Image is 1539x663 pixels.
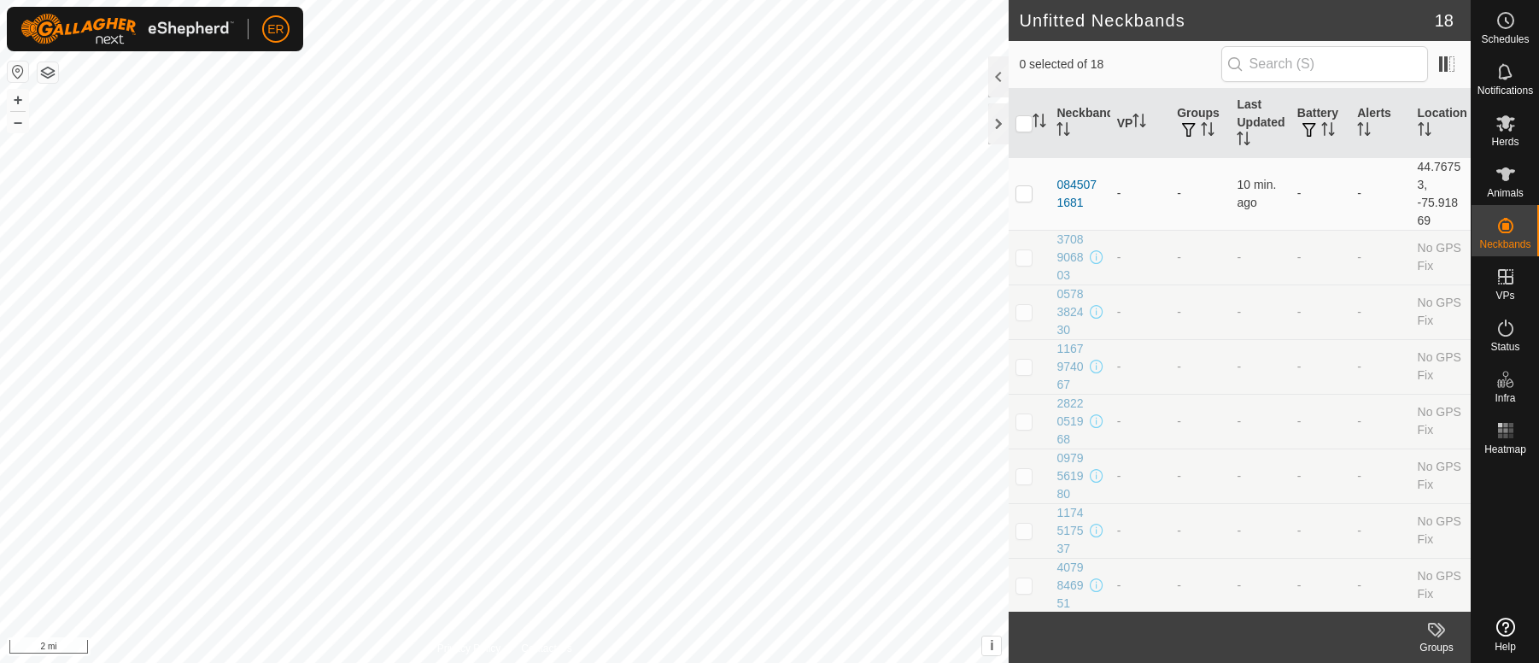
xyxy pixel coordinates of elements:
[1350,285,1410,339] td: -
[1290,230,1350,285] td: -
[1350,449,1410,503] td: -
[1019,10,1434,31] h2: Unfitted Neckbands
[1170,394,1230,449] td: -
[1237,305,1241,319] span: -
[1170,89,1230,158] th: Groups
[1170,285,1230,339] td: -
[1056,504,1085,558] div: 1174517537
[1435,8,1454,33] span: 18
[1472,611,1539,659] a: Help
[1110,89,1170,158] th: VP
[1033,116,1046,130] p-sorticon: Activate to sort
[1478,85,1533,96] span: Notifications
[1237,414,1241,428] span: -
[8,90,28,110] button: +
[1321,125,1335,138] p-sorticon: Activate to sort
[1056,559,1085,613] div: 4079846951
[1056,231,1085,285] div: 3708906803
[1290,89,1350,158] th: Battery
[1117,186,1121,200] app-display-virtual-paddock-transition: -
[20,14,234,44] img: Gallagher Logo
[1350,89,1410,158] th: Alerts
[1170,503,1230,558] td: -
[521,641,571,656] a: Contact Us
[982,637,1001,655] button: i
[1411,449,1471,503] td: No GPS Fix
[1479,239,1530,249] span: Neckbands
[1411,230,1471,285] td: No GPS Fix
[1350,394,1410,449] td: -
[437,641,501,656] a: Privacy Policy
[1495,393,1515,403] span: Infra
[1491,137,1519,147] span: Herds
[1117,414,1121,428] app-display-virtual-paddock-transition: -
[1418,125,1431,138] p-sorticon: Activate to sort
[1487,188,1524,198] span: Animals
[1237,134,1250,148] p-sorticon: Activate to sort
[1056,449,1085,503] div: 0979561980
[1230,89,1290,158] th: Last Updated
[1350,339,1410,394] td: -
[1056,285,1085,339] div: 0578382430
[1411,339,1471,394] td: No GPS Fix
[1237,250,1241,264] span: -
[1350,558,1410,613] td: -
[1411,89,1471,158] th: Location
[1290,449,1350,503] td: -
[990,638,993,653] span: i
[1490,342,1519,352] span: Status
[1350,230,1410,285] td: -
[1117,469,1121,483] app-display-virtual-paddock-transition: -
[1237,360,1241,373] span: -
[1237,578,1241,592] span: -
[267,21,284,38] span: ER
[1117,578,1121,592] app-display-virtual-paddock-transition: -
[1484,444,1526,455] span: Heatmap
[1411,503,1471,558] td: No GPS Fix
[1411,558,1471,613] td: No GPS Fix
[1132,116,1146,130] p-sorticon: Activate to sort
[1290,285,1350,339] td: -
[1495,642,1516,652] span: Help
[38,62,58,83] button: Map Layers
[1290,339,1350,394] td: -
[8,112,28,132] button: –
[1201,125,1214,138] p-sorticon: Activate to sort
[1056,125,1070,138] p-sorticon: Activate to sort
[1056,340,1085,394] div: 1167974067
[1117,360,1121,373] app-display-virtual-paddock-transition: -
[1237,524,1241,537] span: -
[1290,157,1350,230] td: -
[1402,640,1471,655] div: Groups
[1481,34,1529,44] span: Schedules
[1411,285,1471,339] td: No GPS Fix
[1056,395,1085,449] div: 2822051968
[8,62,28,82] button: Reset Map
[1350,157,1410,230] td: -
[1050,89,1109,158] th: Neckband
[1170,339,1230,394] td: -
[1290,394,1350,449] td: -
[1117,250,1121,264] app-display-virtual-paddock-transition: -
[1056,176,1103,212] div: 0845071681
[1117,524,1121,537] app-display-virtual-paddock-transition: -
[1170,558,1230,613] td: -
[1170,230,1230,285] td: -
[1019,56,1220,73] span: 0 selected of 18
[1290,503,1350,558] td: -
[1221,46,1428,82] input: Search (S)
[1411,157,1471,230] td: 44.76753, -75.91869
[1290,558,1350,613] td: -
[1237,469,1241,483] span: -
[1237,178,1276,209] span: Aug 24, 2025, 6:50 PM
[1117,305,1121,319] app-display-virtual-paddock-transition: -
[1350,503,1410,558] td: -
[1357,125,1371,138] p-sorticon: Activate to sort
[1411,394,1471,449] td: No GPS Fix
[1170,449,1230,503] td: -
[1495,290,1514,301] span: VPs
[1170,157,1230,230] td: -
